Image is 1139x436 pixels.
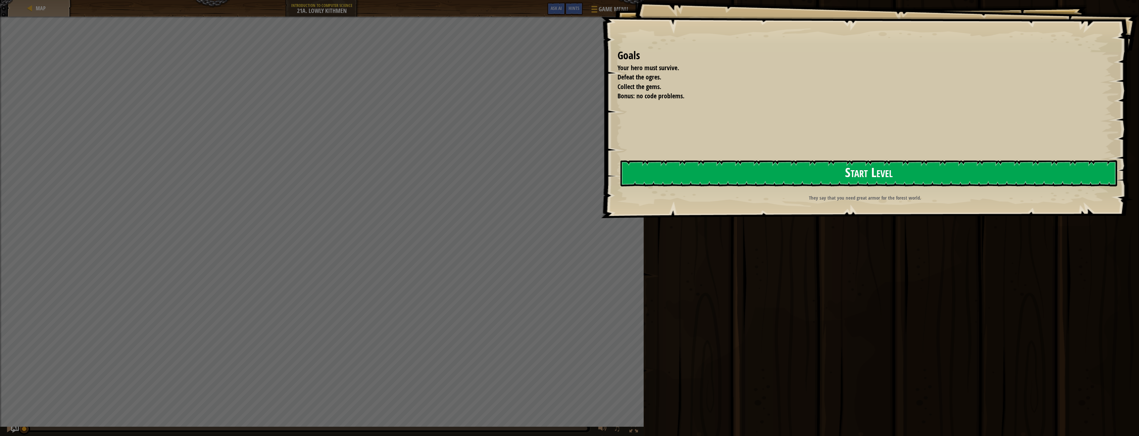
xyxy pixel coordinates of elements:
[609,82,1114,92] li: Collect the gems.
[609,73,1114,82] li: Defeat the ogres.
[596,422,609,436] button: Adjust volume
[618,73,661,81] span: Defeat the ogres.
[599,5,628,14] span: Game Menu
[551,5,562,11] span: Ask AI
[618,82,661,91] span: Collect the gems.
[618,48,1116,63] div: Goals
[3,422,17,436] button: Ctrl + P: Pause
[613,422,624,436] button: ♫
[11,425,19,433] button: Ask AI
[609,91,1114,101] li: Bonus: no code problems.
[609,63,1114,73] li: Your hero must survive.
[547,3,565,15] button: Ask AI
[620,160,1117,186] button: Start Level
[586,3,632,18] button: Game Menu
[36,5,46,12] span: Map
[618,91,684,100] span: Bonus: no code problems.
[618,63,679,72] span: Your hero must survive.
[617,194,1114,201] p: They say that you need great armor for the forest world.
[614,423,620,433] span: ♫
[569,5,579,11] span: Hints
[34,5,46,12] a: Map
[627,422,640,436] button: Toggle fullscreen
